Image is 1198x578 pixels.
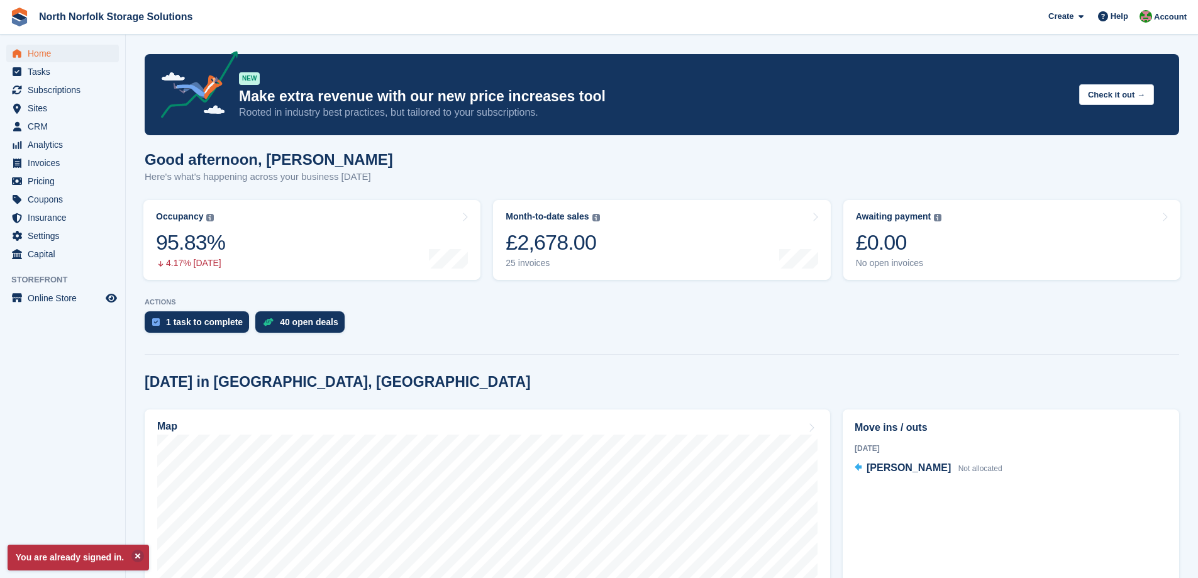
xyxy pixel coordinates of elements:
img: price-adjustments-announcement-icon-8257ccfd72463d97f412b2fc003d46551f7dbcb40ab6d574587a9cd5c0d94... [150,51,238,123]
span: Invoices [28,154,103,172]
a: menu [6,289,119,307]
p: Here's what's happening across your business [DATE] [145,170,393,184]
h2: Map [157,421,177,432]
span: CRM [28,118,103,135]
a: North Norfolk Storage Solutions [34,6,197,27]
a: 40 open deals [255,311,351,339]
div: 95.83% [156,230,225,255]
img: icon-info-grey-7440780725fd019a000dd9b08b2336e03edf1995a4989e88bcd33f0948082b44.svg [592,214,600,221]
div: Month-to-date sales [506,211,589,222]
span: Create [1048,10,1073,23]
a: menu [6,209,119,226]
a: menu [6,191,119,208]
span: [PERSON_NAME] [867,462,951,473]
h2: Move ins / outs [855,420,1167,435]
img: stora-icon-8386f47178a22dfd0bd8f6a31ec36ba5ce8667c1dd55bd0f319d3a0aa187defe.svg [10,8,29,26]
div: £2,678.00 [506,230,599,255]
p: Make extra revenue with our new price increases tool [239,87,1069,106]
img: icon-info-grey-7440780725fd019a000dd9b08b2336e03edf1995a4989e88bcd33f0948082b44.svg [206,214,214,221]
span: Pricing [28,172,103,190]
span: Storefront [11,274,125,286]
span: Settings [28,227,103,245]
span: Online Store [28,289,103,307]
div: 1 task to complete [166,317,243,327]
a: menu [6,63,119,81]
img: task-75834270c22a3079a89374b754ae025e5fb1db73e45f91037f5363f120a921f8.svg [152,318,160,326]
a: menu [6,227,119,245]
span: Sites [28,99,103,117]
a: [PERSON_NAME] Not allocated [855,460,1002,477]
div: [DATE] [855,443,1167,454]
span: Home [28,45,103,62]
span: Account [1154,11,1187,23]
a: menu [6,81,119,99]
p: ACTIONS [145,298,1179,306]
span: Not allocated [958,464,1002,473]
span: Tasks [28,63,103,81]
h1: Good afternoon, [PERSON_NAME] [145,151,393,168]
p: Rooted in industry best practices, but tailored to your subscriptions. [239,106,1069,119]
a: menu [6,154,119,172]
span: Help [1111,10,1128,23]
a: menu [6,172,119,190]
h2: [DATE] in [GEOGRAPHIC_DATA], [GEOGRAPHIC_DATA] [145,374,531,391]
a: Preview store [104,291,119,306]
a: Awaiting payment £0.00 No open invoices [843,200,1180,280]
div: £0.00 [856,230,942,255]
a: 1 task to complete [145,311,255,339]
span: Analytics [28,136,103,153]
img: deal-1b604bf984904fb50ccaf53a9ad4b4a5d6e5aea283cecdc64d6e3604feb123c2.svg [263,318,274,326]
a: menu [6,245,119,263]
a: Occupancy 95.83% 4.17% [DATE] [143,200,480,280]
img: icon-info-grey-7440780725fd019a000dd9b08b2336e03edf1995a4989e88bcd33f0948082b44.svg [934,214,941,221]
div: No open invoices [856,258,942,269]
a: Month-to-date sales £2,678.00 25 invoices [493,200,830,280]
div: 4.17% [DATE] [156,258,225,269]
div: 40 open deals [280,317,338,327]
div: 25 invoices [506,258,599,269]
p: You are already signed in. [8,545,149,570]
span: Capital [28,245,103,263]
a: menu [6,45,119,62]
a: menu [6,118,119,135]
span: Insurance [28,209,103,226]
div: Awaiting payment [856,211,931,222]
img: Katherine Phelps [1140,10,1152,23]
div: Occupancy [156,211,203,222]
div: NEW [239,72,260,85]
span: Subscriptions [28,81,103,99]
a: menu [6,99,119,117]
button: Check it out → [1079,84,1154,105]
a: menu [6,136,119,153]
span: Coupons [28,191,103,208]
